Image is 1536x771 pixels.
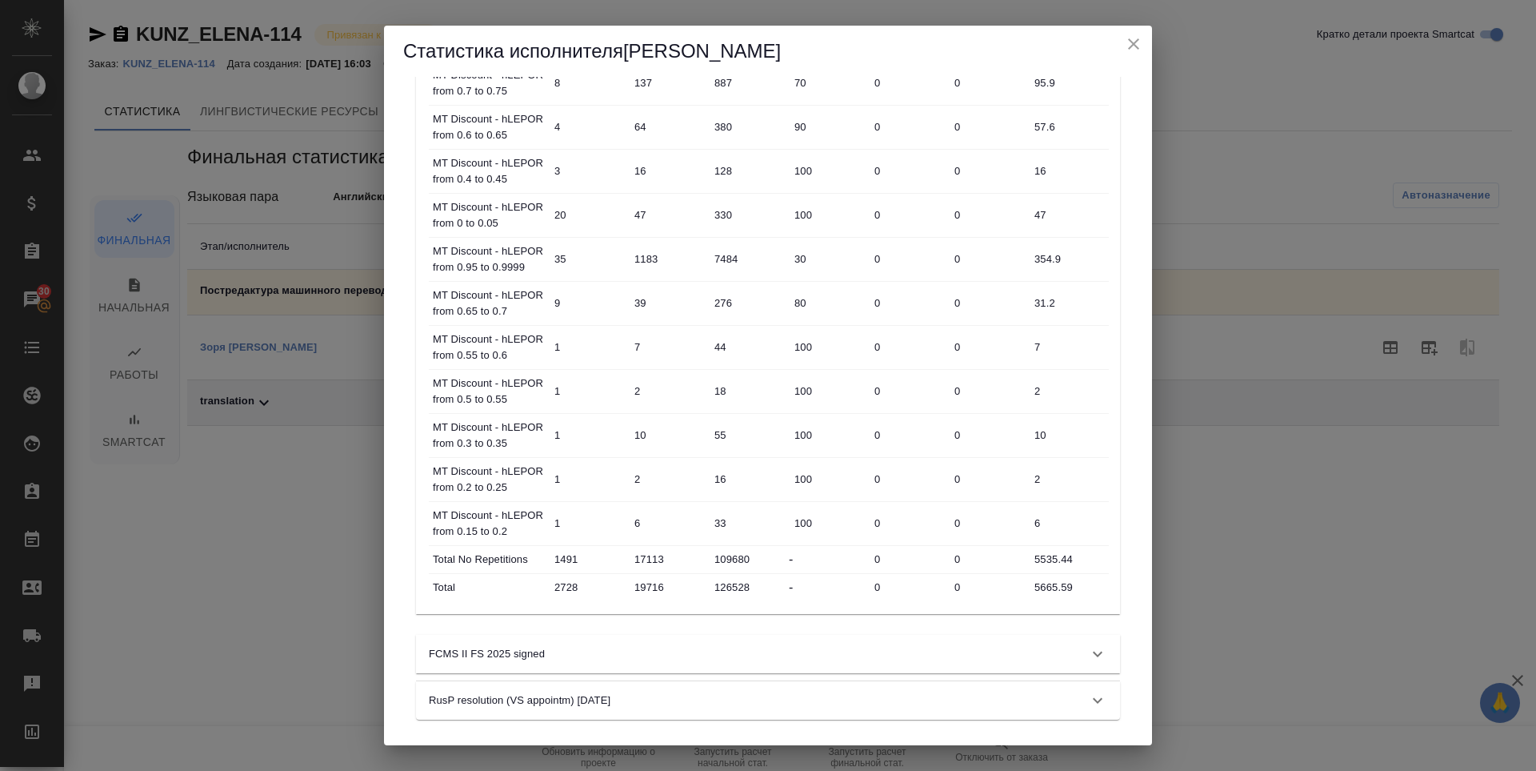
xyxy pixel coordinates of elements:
input: ✎ Введи что-нибудь [869,115,949,139]
input: ✎ Введи что-нибудь [549,548,629,571]
input: ✎ Введи что-нибудь [1029,512,1109,535]
input: ✎ Введи что-нибудь [949,71,1029,94]
input: ✎ Введи что-нибудь [709,512,789,535]
input: ✎ Введи что-нибудь [549,379,629,403]
p: RusP resolution (VS appointm) [DATE] [429,693,610,709]
input: ✎ Введи что-нибудь [869,576,949,599]
p: MT Discount - hLEPOR from 0.5 to 0.55 [433,375,545,408]
input: ✎ Введи что-нибудь [1029,159,1109,183]
input: ✎ Введи что-нибудь [549,71,629,94]
p: MT Discount - hLEPOR from 0.7 to 0.75 [433,67,545,99]
input: ✎ Введи что-нибудь [709,159,789,183]
p: MT Discount - hLEPOR from 0 to 0.05 [433,199,545,231]
input: ✎ Введи что-нибудь [709,548,789,571]
div: FCMS II FS 2025 signed [416,635,1120,673]
input: ✎ Введи что-нибудь [709,71,789,94]
input: ✎ Введи что-нибудь [709,468,789,491]
input: ✎ Введи что-нибудь [869,424,949,447]
p: MT Discount - hLEPOR from 0.15 to 0.2 [433,508,545,540]
input: ✎ Введи что-нибудь [949,203,1029,227]
input: ✎ Введи что-нибудь [789,159,869,183]
input: ✎ Введи что-нибудь [629,159,709,183]
input: ✎ Введи что-нибудь [789,203,869,227]
p: MT Discount - hLEPOR from 0.4 to 0.45 [433,155,545,187]
input: ✎ Введи что-нибудь [629,512,709,535]
p: Total [433,580,545,596]
input: ✎ Введи что-нибудь [1029,291,1109,315]
input: ✎ Введи что-нибудь [949,247,1029,271]
input: ✎ Введи что-нибудь [549,291,629,315]
input: ✎ Введи что-нибудь [949,468,1029,491]
p: MT Discount - hLEPOR from 0.65 to 0.7 [433,287,545,319]
input: ✎ Введи что-нибудь [549,424,629,447]
input: ✎ Введи что-нибудь [549,203,629,227]
input: ✎ Введи что-нибудь [709,247,789,271]
input: ✎ Введи что-нибудь [629,335,709,359]
input: ✎ Введи что-нибудь [709,335,789,359]
div: - [789,550,869,569]
input: ✎ Введи что-нибудь [549,115,629,139]
input: ✎ Введи что-нибудь [789,71,869,94]
input: ✎ Введи что-нибудь [949,115,1029,139]
input: ✎ Введи что-нибудь [629,203,709,227]
input: ✎ Введи что-нибудь [709,203,789,227]
div: - [789,578,869,597]
input: ✎ Введи что-нибудь [949,335,1029,359]
input: ✎ Введи что-нибудь [549,576,629,599]
input: ✎ Введи что-нибудь [629,379,709,403]
input: ✎ Введи что-нибудь [709,379,789,403]
input: ✎ Введи что-нибудь [549,247,629,271]
input: ✎ Введи что-нибудь [949,379,1029,403]
p: MT Discount - hLEPOR from 0.55 to 0.6 [433,331,545,363]
input: ✎ Введи что-нибудь [789,512,869,535]
input: ✎ Введи что-нибудь [1029,335,1109,359]
input: ✎ Введи что-нибудь [789,335,869,359]
input: ✎ Введи что-нибудь [949,424,1029,447]
input: ✎ Введи что-нибудь [789,468,869,491]
input: ✎ Введи что-нибудь [869,379,949,403]
input: ✎ Введи что-нибудь [629,424,709,447]
input: ✎ Введи что-нибудь [549,468,629,491]
input: ✎ Введи что-нибудь [1029,468,1109,491]
input: ✎ Введи что-нибудь [549,512,629,535]
input: ✎ Введи что-нибудь [869,291,949,315]
input: ✎ Введи что-нибудь [629,468,709,491]
input: ✎ Введи что-нибудь [709,576,789,599]
input: ✎ Введи что-нибудь [869,548,949,571]
p: FCMS II FS 2025 signed [429,646,545,662]
input: ✎ Введи что-нибудь [1029,379,1109,403]
p: MT Discount - hLEPOR from 0.6 to 0.65 [433,111,545,143]
input: ✎ Введи что-нибудь [1029,548,1109,571]
input: ✎ Введи что-нибудь [789,247,869,271]
input: ✎ Введи что-нибудь [789,291,869,315]
input: ✎ Введи что-нибудь [1029,576,1109,599]
input: ✎ Введи что-нибудь [709,115,789,139]
p: MT Discount - hLEPOR from 0.2 to 0.25 [433,464,545,496]
input: ✎ Введи что-нибудь [1029,115,1109,139]
p: MT Discount - hLEPOR from 0.95 to 0.9999 [433,243,545,275]
input: ✎ Введи что-нибудь [629,576,709,599]
input: ✎ Введи что-нибудь [869,203,949,227]
input: ✎ Введи что-нибудь [949,548,1029,571]
div: RusP resolution (VS appointm) [DATE] [416,681,1120,720]
input: ✎ Введи что-нибудь [629,71,709,94]
input: ✎ Введи что-нибудь [709,424,789,447]
input: ✎ Введи что-нибудь [869,71,949,94]
input: ✎ Введи что-нибудь [949,291,1029,315]
input: ✎ Введи что-нибудь [789,379,869,403]
input: ✎ Введи что-нибудь [1029,71,1109,94]
input: ✎ Введи что-нибудь [869,247,949,271]
h5: Статистика исполнителя [PERSON_NAME] [403,38,1133,64]
input: ✎ Введи что-нибудь [709,291,789,315]
input: ✎ Введи что-нибудь [549,159,629,183]
input: ✎ Введи что-нибудь [949,576,1029,599]
input: ✎ Введи что-нибудь [629,247,709,271]
input: ✎ Введи что-нибудь [1029,203,1109,227]
input: ✎ Введи что-нибудь [629,548,709,571]
input: ✎ Введи что-нибудь [869,335,949,359]
button: close [1122,32,1146,56]
input: ✎ Введи что-нибудь [869,468,949,491]
input: ✎ Введи что-нибудь [629,291,709,315]
input: ✎ Введи что-нибудь [949,512,1029,535]
input: ✎ Введи что-нибудь [1029,424,1109,447]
